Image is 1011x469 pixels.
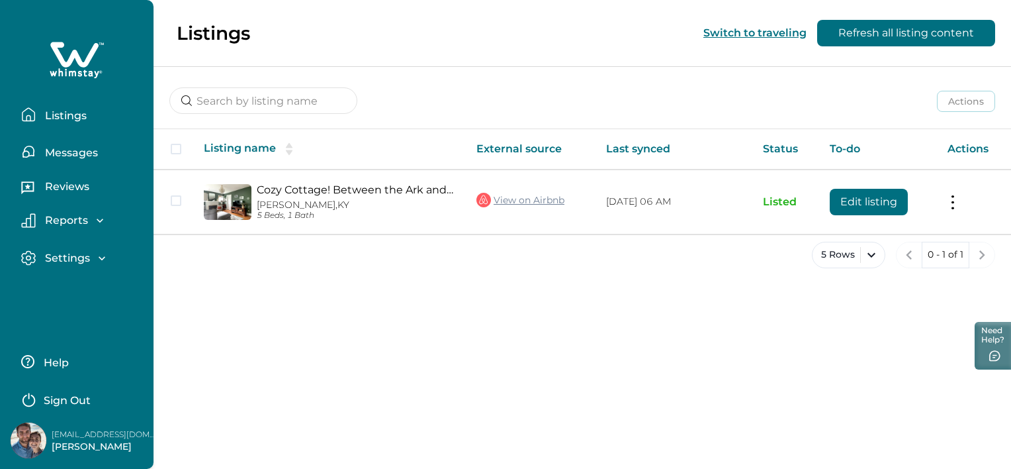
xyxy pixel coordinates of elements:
[204,184,251,220] img: propertyImage_Cozy Cottage! Between the Ark and Creation Museum!
[41,252,90,265] p: Settings
[44,394,91,407] p: Sign Out
[41,180,89,193] p: Reviews
[969,242,995,268] button: next page
[52,428,157,441] p: [EMAIL_ADDRESS][DOMAIN_NAME]
[21,176,143,202] button: Reviews
[476,191,564,209] a: View on Airbnb
[41,214,88,227] p: Reports
[257,199,455,211] p: [PERSON_NAME], KY
[937,91,995,112] button: Actions
[703,26,807,39] button: Switch to traveling
[812,242,885,268] button: 5 Rows
[11,423,46,458] img: Whimstay Host
[40,356,69,370] p: Help
[257,211,455,221] p: 5 Beds, 1 Bath
[817,20,995,46] button: Refresh all listing content
[937,129,1011,170] th: Actions
[193,129,466,170] th: Listing name
[41,146,98,160] p: Messages
[21,101,143,128] button: Listings
[466,129,595,170] th: External source
[21,213,143,228] button: Reports
[830,189,908,215] button: Edit listing
[922,242,969,268] button: 0 - 1 of 1
[41,109,87,123] p: Listings
[257,183,455,196] a: Cozy Cottage! Between the Ark and Creation Museum!
[752,129,819,170] th: Status
[276,142,302,156] button: sorting
[21,138,143,165] button: Messages
[763,195,809,209] p: Listed
[928,248,963,262] p: 0 - 1 of 1
[21,348,138,375] button: Help
[21,250,143,266] button: Settings
[595,129,752,170] th: Last synced
[21,386,138,412] button: Sign Out
[177,22,250,44] p: Listings
[819,129,937,170] th: To-do
[52,441,157,454] p: [PERSON_NAME]
[606,195,742,209] p: [DATE] 06 AM
[896,242,922,268] button: previous page
[169,87,357,114] input: Search by listing name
